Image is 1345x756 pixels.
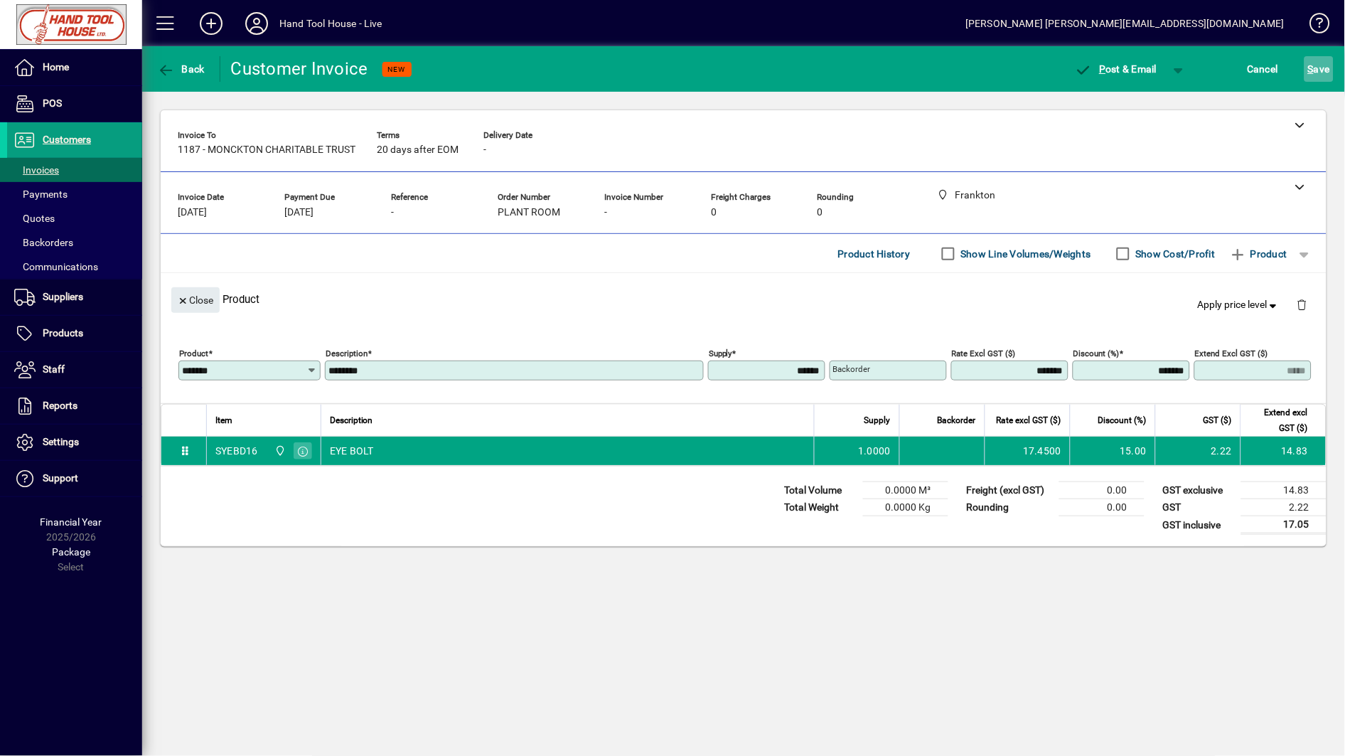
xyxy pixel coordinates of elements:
[7,425,142,460] a: Settings
[43,400,77,411] span: Reports
[284,207,314,218] span: [DATE]
[709,348,732,358] mat-label: Supply
[498,207,560,218] span: PLANT ROOM
[1241,516,1327,534] td: 17.05
[1059,482,1145,499] td: 0.00
[1073,348,1120,358] mat-label: Discount (%)
[1198,297,1280,312] span: Apply price level
[711,207,717,218] span: 0
[1241,482,1327,499] td: 14.83
[1068,56,1164,82] button: Post & Email
[1075,63,1157,75] span: ost & Email
[14,188,68,200] span: Payments
[960,482,1059,499] td: Freight (excl GST)
[1285,298,1319,311] app-page-header-button: Delete
[1308,58,1330,80] span: ave
[178,207,207,218] span: [DATE]
[938,412,976,428] span: Backorder
[1098,412,1147,428] span: Discount (%)
[43,472,78,484] span: Support
[43,363,65,375] span: Staff
[1308,63,1314,75] span: S
[965,12,1285,35] div: [PERSON_NAME] [PERSON_NAME][EMAIL_ADDRESS][DOMAIN_NAME]
[41,516,102,528] span: Financial Year
[7,86,142,122] a: POS
[377,144,459,156] span: 20 days after EOM
[7,182,142,206] a: Payments
[1223,241,1295,267] button: Product
[838,243,911,265] span: Product History
[161,273,1327,325] div: Product
[14,164,59,176] span: Invoices
[52,546,90,558] span: Package
[1156,516,1241,534] td: GST inclusive
[1195,348,1268,358] mat-label: Extend excl GST ($)
[43,436,79,447] span: Settings
[391,207,394,218] span: -
[330,444,374,458] span: EYE BOLT
[234,11,279,36] button: Profile
[1230,243,1287,265] span: Product
[157,63,205,75] span: Back
[177,289,214,312] span: Close
[154,56,208,82] button: Back
[1155,437,1240,465] td: 2.22
[43,97,62,109] span: POS
[7,461,142,496] a: Support
[43,61,69,73] span: Home
[14,261,98,272] span: Communications
[7,158,142,182] a: Invoices
[1204,412,1232,428] span: GST ($)
[1070,437,1155,465] td: 15.00
[1156,482,1241,499] td: GST exclusive
[7,352,142,388] a: Staff
[271,443,287,459] span: Frankton
[1240,437,1326,465] td: 14.83
[863,499,948,516] td: 0.0000 Kg
[818,207,823,218] span: 0
[14,213,55,224] span: Quotes
[14,237,73,248] span: Backorders
[7,50,142,85] a: Home
[778,499,863,516] td: Total Weight
[994,444,1061,458] div: 17.4500
[483,144,486,156] span: -
[1192,292,1286,318] button: Apply price level
[7,316,142,351] a: Products
[7,279,142,315] a: Suppliers
[7,388,142,424] a: Reports
[859,444,891,458] span: 1.0000
[188,11,234,36] button: Add
[142,56,220,82] app-page-header-button: Back
[326,348,368,358] mat-label: Description
[1241,499,1327,516] td: 2.22
[1244,56,1282,82] button: Cancel
[168,293,223,306] app-page-header-button: Close
[7,206,142,230] a: Quotes
[171,287,220,313] button: Close
[1100,63,1106,75] span: P
[863,482,948,499] td: 0.0000 M³
[43,291,83,302] span: Suppliers
[330,412,373,428] span: Description
[1285,287,1319,321] button: Delete
[7,230,142,255] a: Backorders
[178,144,355,156] span: 1187 - MONCKTON CHARITABLE TRUST
[1248,58,1279,80] span: Cancel
[832,241,916,267] button: Product History
[1133,247,1216,261] label: Show Cost/Profit
[960,499,1059,516] td: Rounding
[43,134,91,145] span: Customers
[952,348,1016,358] mat-label: Rate excl GST ($)
[1250,405,1308,436] span: Extend excl GST ($)
[231,58,368,80] div: Customer Invoice
[958,247,1091,261] label: Show Line Volumes/Weights
[43,327,83,339] span: Products
[1304,56,1334,82] button: Save
[179,348,208,358] mat-label: Product
[997,412,1061,428] span: Rate excl GST ($)
[778,482,863,499] td: Total Volume
[833,364,871,374] mat-label: Backorder
[1299,3,1327,49] a: Knowledge Base
[215,412,232,428] span: Item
